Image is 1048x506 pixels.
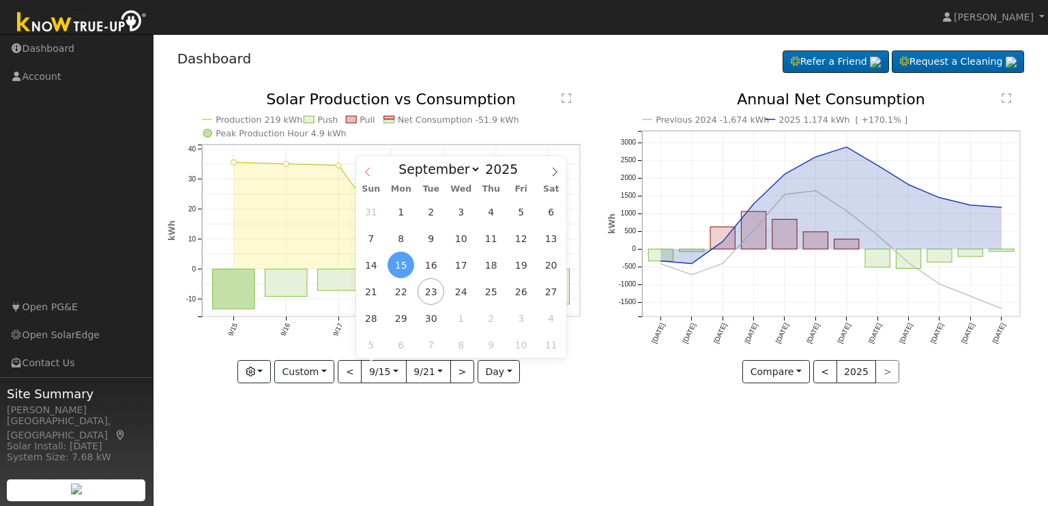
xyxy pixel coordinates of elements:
img: retrieve [1006,57,1017,68]
rect: onclick="" [742,211,766,249]
circle: onclick="" [999,205,1004,210]
span: September 11, 2025 [478,225,504,252]
span: October 3, 2025 [508,305,534,331]
button: Custom [274,360,335,383]
circle: onclick="" [813,154,819,160]
span: September 4, 2025 [478,198,504,225]
circle: onclick="" [336,163,341,168]
span: September 18, 2025 [478,252,504,278]
span: October 11, 2025 [538,331,564,358]
text:  [562,93,571,104]
text: [DATE] [712,322,728,344]
text: [DATE] [960,322,976,344]
span: September 16, 2025 [418,252,444,278]
text: 1500 [621,192,637,200]
span: October 4, 2025 [538,305,564,331]
div: Solar Install: [DATE] [7,439,146,453]
span: September 22, 2025 [388,278,414,305]
rect: onclick="" [927,249,952,262]
circle: onclick="" [658,258,663,264]
rect: onclick="" [959,249,983,256]
text: Net Consumption -51.9 kWh [397,115,519,125]
circle: onclick="" [751,228,757,233]
span: September 27, 2025 [538,278,564,305]
rect: onclick="" [803,232,828,249]
text: [DATE] [991,322,1007,344]
span: October 5, 2025 [358,331,384,358]
select: Month [392,161,481,177]
button: 9/21 [406,360,451,383]
text: 2000 [621,175,637,182]
text:  [1002,93,1011,104]
text: 0 [632,245,637,253]
circle: onclick="" [782,172,787,177]
span: September 30, 2025 [418,305,444,331]
span: October 2, 2025 [478,305,504,331]
span: September 6, 2025 [538,198,564,225]
button: 9/15 [361,360,406,383]
img: retrieve [870,57,881,68]
text: [DATE] [836,322,852,344]
text: 0 [192,265,196,273]
text: -1000 [619,281,637,288]
rect: onclick="" [897,249,921,268]
div: [GEOGRAPHIC_DATA], [GEOGRAPHIC_DATA] [7,414,146,443]
text: 9/17 [332,322,344,338]
circle: onclick="" [906,261,912,266]
span: September 10, 2025 [448,225,474,252]
span: September 21, 2025 [358,278,384,305]
span: September 25, 2025 [478,278,504,305]
text: 40 [188,145,196,153]
text: Previous 2024 -1,674 kWh [656,115,769,125]
button: > [450,360,474,383]
span: September 1, 2025 [388,198,414,225]
a: Request a Cleaning [892,50,1024,74]
circle: onclick="" [906,182,912,188]
a: Map [115,430,127,441]
span: October 7, 2025 [418,331,444,358]
span: September 23, 2025 [418,278,444,305]
a: Dashboard [177,50,252,67]
circle: onclick="" [968,203,974,208]
span: Sun [356,185,386,194]
circle: onclick="" [689,261,695,267]
rect: onclick="" [772,220,797,250]
text: 1000 [621,210,637,218]
text: -10 [186,295,196,303]
button: Compare [742,360,810,383]
circle: onclick="" [813,188,819,194]
span: [PERSON_NAME] [954,12,1034,23]
span: October 9, 2025 [478,331,504,358]
rect: onclick="" [317,269,360,291]
span: Thu [476,185,506,194]
text: [DATE] [805,322,821,344]
rect: onclick="" [648,249,673,261]
span: September 19, 2025 [508,252,534,278]
text: [DATE] [743,322,759,344]
span: September 28, 2025 [358,305,384,331]
text: 9/16 [279,322,291,338]
span: September 20, 2025 [538,252,564,278]
text: Solar Production vs Consumption [266,90,516,108]
text: Pull [360,115,375,125]
text: [DATE] [867,322,883,344]
span: September 2, 2025 [418,198,444,225]
text: 500 [624,228,636,235]
rect: onclick="" [212,269,254,310]
rect: onclick="" [989,249,1014,251]
circle: onclick="" [658,261,663,267]
circle: onclick="" [689,272,695,278]
span: October 1, 2025 [448,305,474,331]
span: Wed [446,185,476,194]
rect: onclick="" [834,239,859,250]
circle: onclick="" [720,261,725,267]
span: October 8, 2025 [448,331,474,358]
button: 2025 [836,360,877,383]
span: September 14, 2025 [358,252,384,278]
button: day [478,360,520,383]
span: September 3, 2025 [448,198,474,225]
circle: onclick="" [782,192,787,197]
span: September 17, 2025 [448,252,474,278]
circle: onclick="" [720,239,725,244]
circle: onclick="" [875,233,880,238]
